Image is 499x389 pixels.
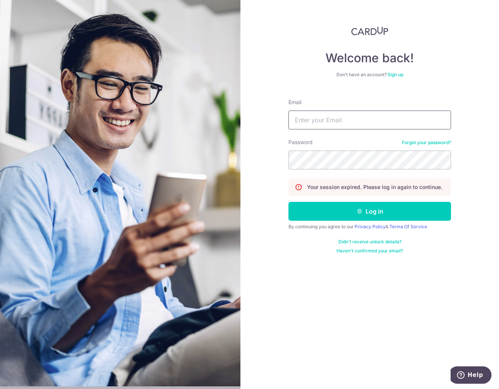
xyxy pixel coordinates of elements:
a: Privacy Policy [355,224,386,229]
div: Don’t have an account? [288,72,451,78]
p: Your session expired. Please log in again to continue. [307,183,442,191]
a: Sign up [387,72,403,77]
a: Forgot your password? [402,140,451,146]
div: By continuing you agree to our & [288,224,451,230]
button: Log in [288,202,451,221]
h4: Welcome back! [288,51,451,66]
input: Enter your Email [288,111,451,129]
img: CardUp Logo [351,26,388,35]
label: Password [288,138,313,146]
a: Terms Of Service [389,224,427,229]
span: Help [17,5,33,12]
iframe: Opens a widget where you can find more information [451,366,491,385]
label: Email [288,98,301,106]
a: Didn't receive unlock details? [338,239,401,245]
a: Haven't confirmed your email? [336,248,403,254]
